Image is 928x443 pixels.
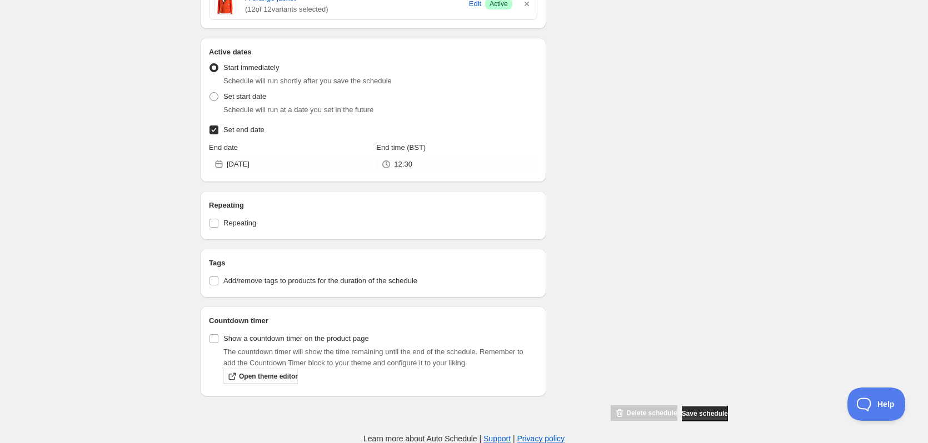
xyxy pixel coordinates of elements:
span: End time (BST) [376,143,426,152]
span: Set start date [223,92,266,100]
span: Start immediately [223,63,279,72]
h2: Repeating [209,200,537,211]
h2: Countdown timer [209,315,537,326]
p: The countdown timer will show the time remaining until the end of the schedule. Remember to add t... [223,346,537,369]
a: Support [483,434,511,443]
h2: Active dates [209,47,537,58]
button: Save schedule [682,406,728,421]
span: Set end date [223,125,265,134]
span: Schedule will run shortly after you save the schedule [223,77,392,85]
span: Schedule will run at a date you set in the future [223,105,373,114]
span: Save schedule [682,409,728,418]
a: Open theme editor [223,369,298,384]
a: Privacy policy [517,434,565,443]
span: Add/remove tags to products for the duration of the schedule [223,276,417,285]
span: Repeating [223,219,256,227]
span: ( 12 of 12 variants selected) [245,4,465,15]
span: Show a countdown timer on the product page [223,334,369,343]
span: End date [209,143,238,152]
h2: Tags [209,258,537,269]
span: Open theme editor [239,372,298,381]
iframe: Toggle Customer Support [847,387,906,421]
